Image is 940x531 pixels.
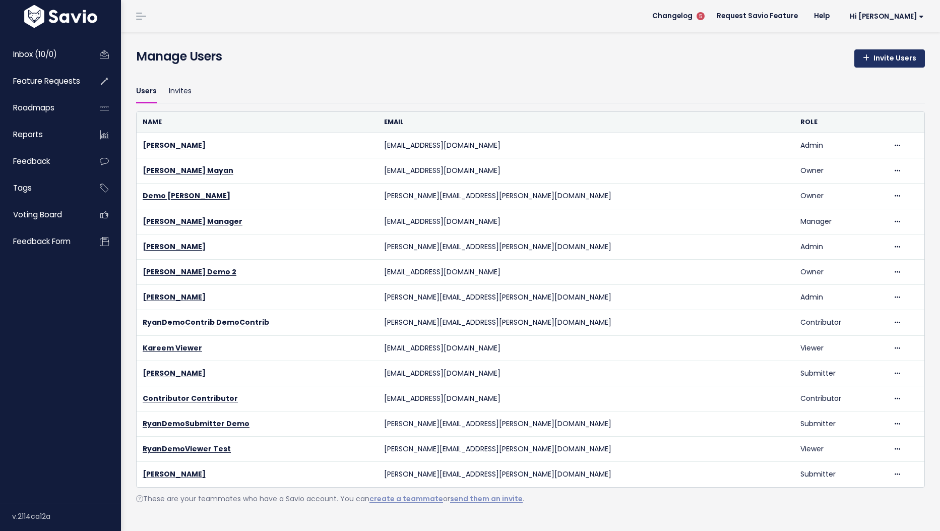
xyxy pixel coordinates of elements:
td: Contributor [794,310,887,335]
th: Email [378,112,795,133]
span: Feature Requests [13,76,80,86]
a: Feature Requests [3,70,84,93]
a: Invite Users [854,49,925,68]
td: [PERSON_NAME][EMAIL_ADDRESS][PERSON_NAME][DOMAIN_NAME] [378,437,795,462]
td: Contributor [794,386,887,411]
span: Feedback [13,156,50,166]
td: [PERSON_NAME][EMAIL_ADDRESS][PERSON_NAME][DOMAIN_NAME] [378,411,795,437]
a: [PERSON_NAME] Manager [143,216,242,226]
a: Voting Board [3,203,84,226]
a: Kareem Viewer [143,343,202,353]
td: [PERSON_NAME][EMAIL_ADDRESS][PERSON_NAME][DOMAIN_NAME] [378,234,795,259]
a: Users [136,80,157,103]
td: Admin [794,234,887,259]
span: Hi [PERSON_NAME] [850,13,924,20]
span: Inbox (10/0) [13,49,57,60]
td: Viewer [794,437,887,462]
img: logo-white.9d6f32f41409.svg [22,5,100,28]
td: [PERSON_NAME][EMAIL_ADDRESS][PERSON_NAME][DOMAIN_NAME] [378,184,795,209]
a: send them an invite [450,494,523,504]
td: Admin [794,285,887,310]
th: Name [137,112,378,133]
a: [PERSON_NAME] [143,242,206,252]
a: RyanDemoContrib DemoContrib [143,317,269,327]
span: Feedback form [13,236,71,247]
span: Voting Board [13,209,62,220]
span: Tags [13,183,32,193]
a: Help [806,9,838,24]
a: Reports [3,123,84,146]
th: Role [794,112,887,133]
span: Roadmaps [13,102,54,113]
a: [PERSON_NAME] [143,292,206,302]
a: Feedback form [3,230,84,253]
a: Inbox (10/0) [3,43,84,66]
td: [EMAIL_ADDRESS][DOMAIN_NAME] [378,361,795,386]
td: Owner [794,158,887,184]
td: [EMAIL_ADDRESS][DOMAIN_NAME] [378,209,795,234]
span: These are your teammates who have a Savio account. You can or . [136,494,524,504]
a: create a teammate [369,494,443,504]
td: [EMAIL_ADDRESS][DOMAIN_NAME] [378,259,795,284]
td: Viewer [794,335,887,361]
td: Submitter [794,411,887,437]
td: [EMAIL_ADDRESS][DOMAIN_NAME] [378,335,795,361]
td: [EMAIL_ADDRESS][DOMAIN_NAME] [378,133,795,158]
a: Hi [PERSON_NAME] [838,9,932,24]
td: Owner [794,259,887,284]
a: RyanDemoViewer Test [143,444,231,454]
a: Invites [169,80,192,103]
a: Roadmaps [3,96,84,120]
a: RyanDemoSubmitter Demo [143,419,249,429]
td: [EMAIL_ADDRESS][DOMAIN_NAME] [378,158,795,184]
span: Reports [13,129,43,140]
a: [PERSON_NAME] [143,140,206,150]
td: Manager [794,209,887,234]
a: Contributor Contributor [143,393,238,403]
td: [EMAIL_ADDRESS][DOMAIN_NAME] [378,386,795,411]
td: [PERSON_NAME][EMAIL_ADDRESS][PERSON_NAME][DOMAIN_NAME] [378,285,795,310]
div: v.2114ca12a [12,503,121,529]
h4: Manage Users [136,47,222,66]
td: Admin [794,133,887,158]
a: Feedback [3,150,84,173]
td: [PERSON_NAME][EMAIL_ADDRESS][PERSON_NAME][DOMAIN_NAME] [378,310,795,335]
a: [PERSON_NAME] Demo 2 [143,267,236,277]
a: [PERSON_NAME] [143,368,206,378]
td: Submitter [794,462,887,487]
a: [PERSON_NAME] Mayan [143,165,233,175]
a: [PERSON_NAME] [143,469,206,479]
a: Demo [PERSON_NAME] [143,191,230,201]
a: Tags [3,176,84,200]
a: Request Savio Feature [709,9,806,24]
td: Submitter [794,361,887,386]
td: [PERSON_NAME][EMAIL_ADDRESS][PERSON_NAME][DOMAIN_NAME] [378,462,795,487]
td: Owner [794,184,887,209]
span: 5 [697,12,705,20]
span: Changelog [652,13,693,20]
